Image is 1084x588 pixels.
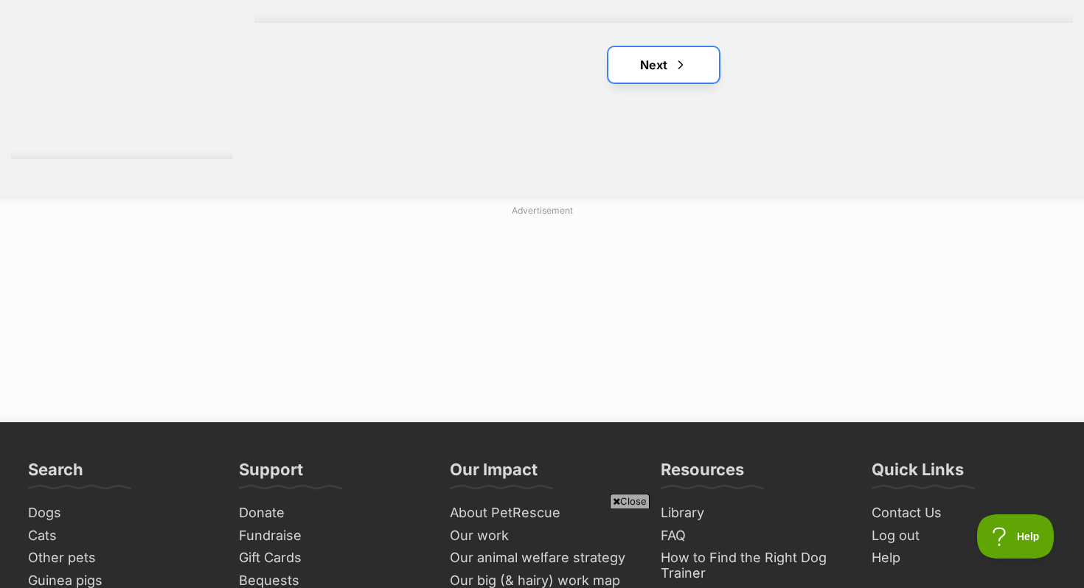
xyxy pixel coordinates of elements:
[254,47,1073,83] nav: Pagination
[872,459,964,489] h3: Quick Links
[661,459,744,489] h3: Resources
[239,459,303,489] h3: Support
[28,459,83,489] h3: Search
[233,525,429,547] a: Fundraise
[22,502,218,525] a: Dogs
[274,514,810,581] iframe: Advertisement
[610,494,650,508] span: Close
[866,547,1062,570] a: Help
[608,47,719,83] a: Next page
[866,502,1062,525] a: Contact Us
[184,223,900,407] iframe: Advertisement
[655,502,851,525] a: Library
[233,502,429,525] a: Donate
[444,502,640,525] a: About PetRescue
[233,547,429,570] a: Gift Cards
[977,514,1055,559] iframe: Help Scout Beacon - Open
[22,547,218,570] a: Other pets
[450,459,538,489] h3: Our Impact
[22,525,218,547] a: Cats
[866,525,1062,547] a: Log out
